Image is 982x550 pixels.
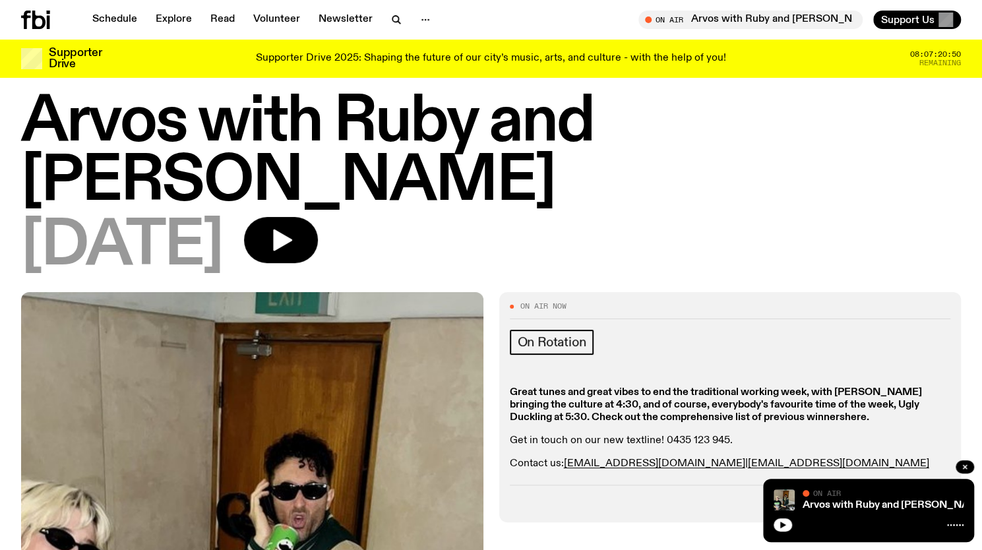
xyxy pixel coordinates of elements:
a: Schedule [84,11,145,29]
h3: Supporter Drive [49,47,102,70]
a: Explore [148,11,200,29]
span: On Air Now [520,303,567,310]
a: here [845,412,867,423]
span: On Rotation [518,335,586,350]
button: On AirArvos with Ruby and [PERSON_NAME] [638,11,863,29]
span: On Air [813,489,841,497]
span: Remaining [919,59,961,67]
h1: Arvos with Ruby and [PERSON_NAME] [21,93,961,212]
span: Support Us [881,14,935,26]
button: Support Us [873,11,961,29]
img: Ruby wears a Collarbones t shirt and pretends to play the DJ decks, Al sings into a pringles can.... [774,489,795,510]
a: Read [202,11,243,29]
p: Contact us: | [510,458,951,470]
a: Newsletter [311,11,381,29]
span: 08:07:20:50 [910,51,961,58]
span: [DATE] [21,217,223,276]
a: Volunteer [245,11,308,29]
a: [EMAIL_ADDRESS][DOMAIN_NAME] [564,458,745,469]
strong: . [867,412,869,423]
a: On Rotation [510,330,594,355]
p: Get in touch on our new textline! 0435 123 945. [510,435,951,447]
p: Supporter Drive 2025: Shaping the future of our city’s music, arts, and culture - with the help o... [256,53,726,65]
strong: Great tunes and great vibes to end the traditional working week, with [PERSON_NAME] bringing the ... [510,387,922,423]
a: [EMAIL_ADDRESS][DOMAIN_NAME] [748,458,929,469]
